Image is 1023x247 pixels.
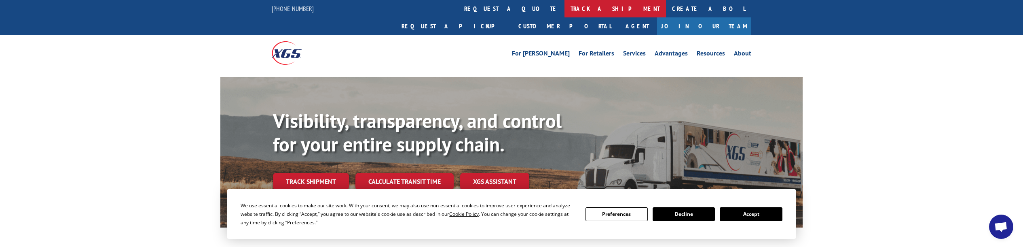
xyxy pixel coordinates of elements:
a: For Retailers [579,50,614,59]
a: [PHONE_NUMBER] [272,4,314,13]
div: We use essential cookies to make our site work. With your consent, we may also use non-essential ... [241,201,575,227]
a: Customer Portal [512,17,617,35]
a: Agent [617,17,657,35]
b: Visibility, transparency, and control for your entire supply chain. [273,108,562,157]
a: Track shipment [273,173,349,190]
div: Open chat [989,215,1013,239]
span: Preferences [287,219,315,226]
a: For [PERSON_NAME] [512,50,570,59]
a: Request a pickup [395,17,512,35]
a: Advantages [655,50,688,59]
span: Cookie Policy [449,211,479,217]
div: Cookie Consent Prompt [227,189,796,239]
button: Decline [653,207,715,221]
a: Join Our Team [657,17,751,35]
a: About [734,50,751,59]
a: Services [623,50,646,59]
a: Calculate transit time [355,173,454,190]
a: Resources [697,50,725,59]
a: XGS ASSISTANT [460,173,529,190]
button: Accept [720,207,782,221]
button: Preferences [585,207,648,221]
